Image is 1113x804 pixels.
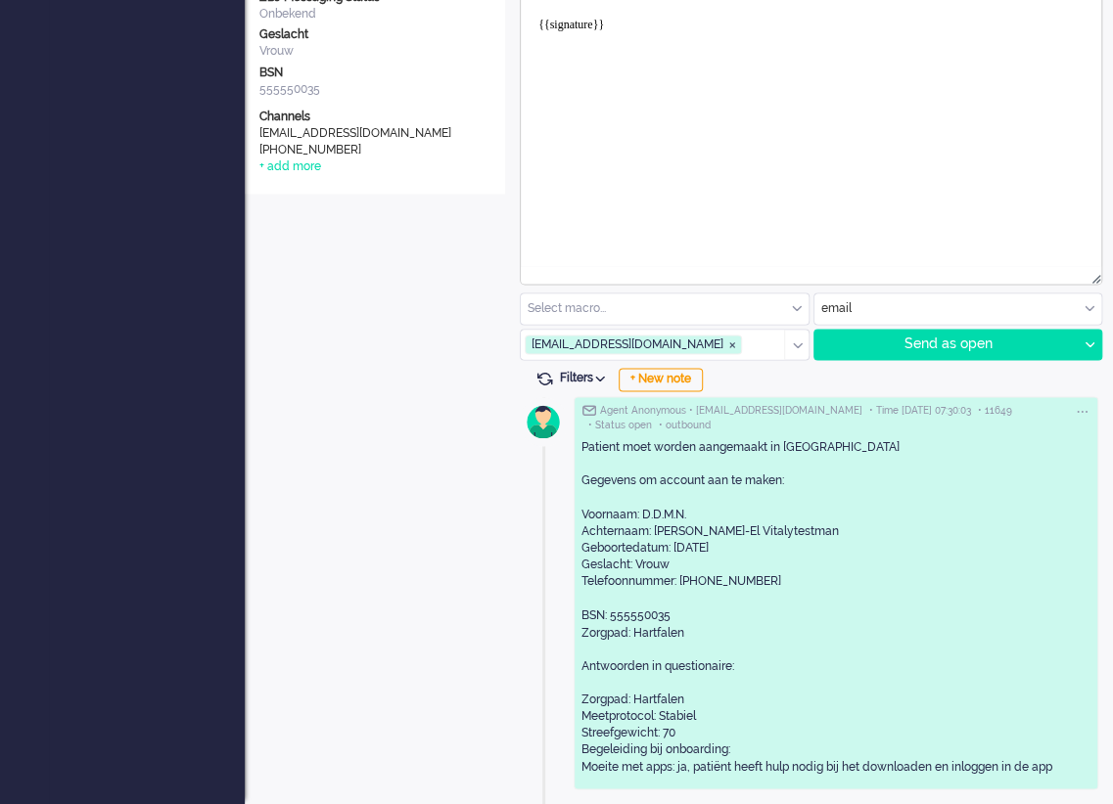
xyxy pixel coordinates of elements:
div: 555550035 [259,81,490,98]
div: BSN [259,65,490,81]
div: Vrouw [259,43,490,60]
div: [EMAIL_ADDRESS][DOMAIN_NAME] [259,125,481,142]
div: Patient moet worden aangemaakt in [GEOGRAPHIC_DATA] Gegevens om account aan te maken: Voornaam: D... [581,439,1090,775]
span: noreply+3388749e-059f-c96a-7007-0f513754c5fd@zorgbijjouacc.omnidesk.com ❎ [525,335,742,354]
div: Geslacht [259,26,490,43]
span: • Time [DATE] 07:30:03 [869,404,971,418]
div: Channels [259,109,490,125]
span: Filters [560,371,612,384]
div: Resize [1085,266,1101,284]
span: • Status open [588,419,652,432]
div: [PHONE_NUMBER] [259,142,481,158]
img: avatar [519,397,568,446]
div: + New note [619,368,703,391]
span: • 11649 [978,404,1012,418]
span: • outbound [659,419,711,432]
div: Send as open [814,330,1077,359]
span: Agent Anonymous • [EMAIL_ADDRESS][DOMAIN_NAME] [600,404,862,418]
img: ic_e-mail_grey.svg [581,404,596,416]
div: Onbekend [259,6,490,22]
div: + add more [259,158,321,175]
